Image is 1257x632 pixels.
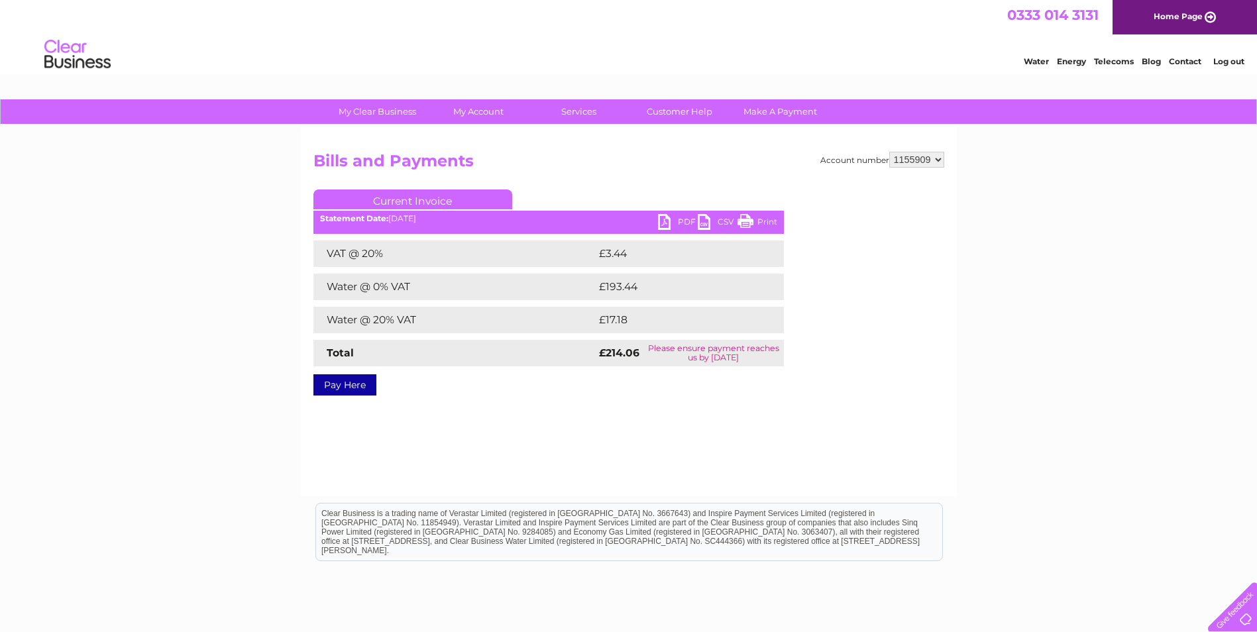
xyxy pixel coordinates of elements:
[1169,56,1201,66] a: Contact
[596,274,760,300] td: £193.44
[313,274,596,300] td: Water @ 0% VAT
[698,214,738,233] a: CSV
[1057,56,1086,66] a: Energy
[1142,56,1161,66] a: Blog
[599,346,639,359] strong: £214.06
[596,307,754,333] td: £17.18
[313,214,784,223] div: [DATE]
[327,346,354,359] strong: Total
[643,340,784,366] td: Please ensure payment reaches us by [DATE]
[316,7,942,64] div: Clear Business is a trading name of Verastar Limited (registered in [GEOGRAPHIC_DATA] No. 3667643...
[1094,56,1134,66] a: Telecoms
[1007,7,1099,23] a: 0333 014 3131
[313,240,596,267] td: VAT @ 20%
[320,213,388,223] b: Statement Date:
[44,34,111,75] img: logo.png
[524,99,633,124] a: Services
[625,99,734,124] a: Customer Help
[1024,56,1049,66] a: Water
[313,307,596,333] td: Water @ 20% VAT
[313,374,376,395] a: Pay Here
[1213,56,1244,66] a: Log out
[313,189,512,209] a: Current Invoice
[596,240,753,267] td: £3.44
[313,152,944,177] h2: Bills and Payments
[423,99,533,124] a: My Account
[820,152,944,168] div: Account number
[738,214,777,233] a: Print
[726,99,835,124] a: Make A Payment
[658,214,698,233] a: PDF
[323,99,432,124] a: My Clear Business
